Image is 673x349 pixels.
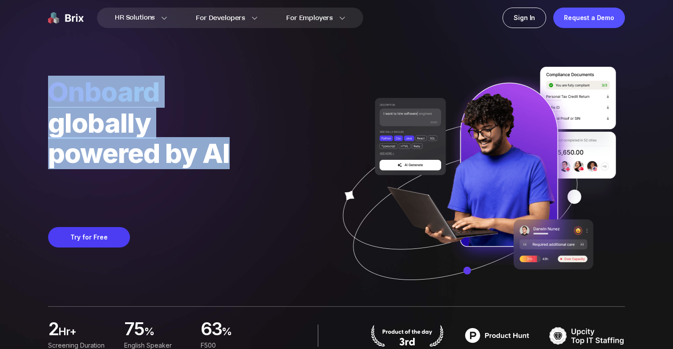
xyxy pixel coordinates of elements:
div: globally [48,108,230,138]
a: Sign In [503,8,546,28]
img: TOP IT STAFFING [549,325,625,347]
span: 2 [48,321,58,339]
span: For Developers [196,13,245,23]
span: hr+ [58,325,114,342]
img: ai generate [327,67,625,306]
div: powered by AI [48,138,230,168]
img: product hunt badge [369,325,445,347]
span: Onboard [48,76,230,108]
span: 75 [124,321,144,339]
span: 63 [201,321,222,339]
button: Try for Free [48,227,130,248]
span: HR Solutions [115,11,155,25]
span: % [144,325,190,342]
img: product hunt badge [459,325,535,347]
span: For Employers [286,13,333,23]
span: % [222,325,266,342]
a: Request a Demo [553,8,625,28]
